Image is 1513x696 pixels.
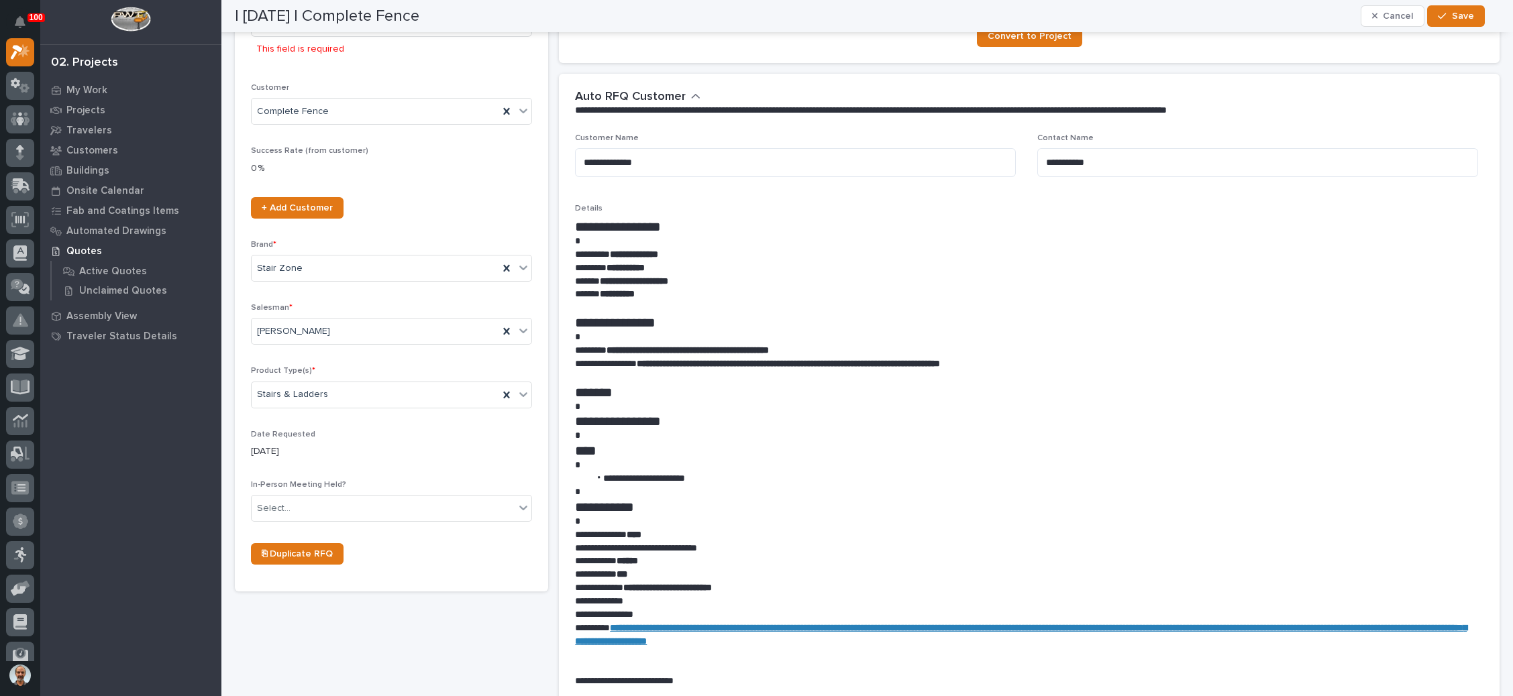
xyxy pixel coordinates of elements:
span: Cancel [1383,10,1413,22]
div: 02. Projects [51,56,118,70]
span: Contact Name [1037,134,1094,142]
p: 100 [30,13,43,22]
span: Save [1452,10,1474,22]
button: Notifications [6,8,34,36]
a: Convert to Project [977,25,1082,47]
p: Unclaimed Quotes [79,285,167,297]
div: Notifications100 [17,16,34,38]
p: Travelers [66,125,112,137]
a: Buildings [40,160,221,180]
p: Automated Drawings [66,225,166,237]
div: Select... [257,502,291,516]
p: Customers [66,145,118,157]
p: My Work [66,84,107,97]
button: Cancel [1361,5,1425,27]
p: This field is required [256,42,344,56]
a: Automated Drawings [40,221,221,241]
span: ⎘ Duplicate RFQ [262,549,333,559]
span: Stairs & Ladders [257,388,328,402]
span: Complete Fence [257,105,329,119]
a: ⎘ Duplicate RFQ [251,543,344,565]
p: Onsite Calendar [66,185,144,197]
a: Unclaimed Quotes [52,281,221,300]
span: Product Type(s) [251,367,315,375]
p: 0 % [251,162,532,176]
p: Fab and Coatings Items [66,205,179,217]
span: Customer Name [575,134,639,142]
a: Quotes [40,241,221,261]
span: Success Rate (from customer) [251,147,368,155]
a: + Add Customer [251,197,344,219]
a: Projects [40,100,221,120]
button: Auto RFQ Customer [575,90,700,105]
h2: | [DATE] | Complete Fence [235,7,419,26]
span: Details [575,205,603,213]
a: Assembly View [40,306,221,326]
p: Buildings [66,165,109,177]
a: Fab and Coatings Items [40,200,221,221]
img: Workspace Logo [111,7,150,32]
span: [PERSON_NAME] [257,325,330,339]
button: users-avatar [6,661,34,689]
p: Projects [66,105,105,117]
span: Salesman [251,304,293,312]
span: Stair Zone [257,262,303,276]
a: Traveler Status Details [40,326,221,346]
span: + Add Customer [262,203,333,213]
p: Traveler Status Details [66,331,177,343]
a: Onsite Calendar [40,180,221,200]
p: [DATE] [251,445,532,459]
span: Brand [251,241,276,249]
span: In-Person Meeting Held? [251,481,346,489]
p: Quotes [66,245,102,257]
span: Date Requested [251,430,315,439]
a: My Work [40,80,221,100]
a: Active Quotes [52,262,221,280]
span: Convert to Project [988,32,1072,41]
h2: Auto RFQ Customer [575,90,686,105]
p: Active Quotes [79,266,147,278]
a: Travelers [40,120,221,140]
a: Customers [40,140,221,160]
button: Save [1427,5,1484,27]
p: Assembly View [66,310,137,323]
span: Customer [251,84,289,92]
